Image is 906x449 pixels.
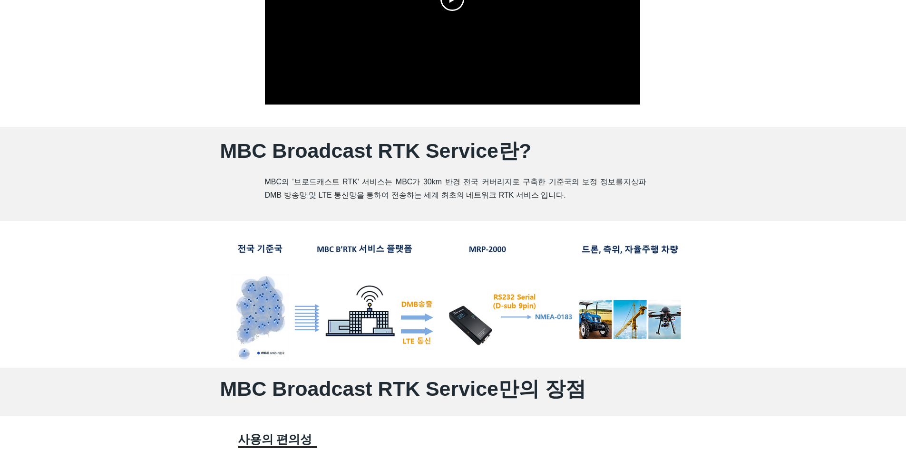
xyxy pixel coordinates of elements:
[730,150,906,449] iframe: Wix Chat
[265,178,623,186] span: MBC의 '브로드캐스트 RTK' 서비스는 MBC가 30km 반경 전국 커버리지로 구축한 기준국의 보정 정보를
[220,139,532,162] span: MBC Broadcast RTK Service란?
[238,432,312,446] span: ​사용의 편의성
[220,377,586,400] span: MBC Broadcast RTK Service만의 장점
[220,237,686,361] img: brtk.png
